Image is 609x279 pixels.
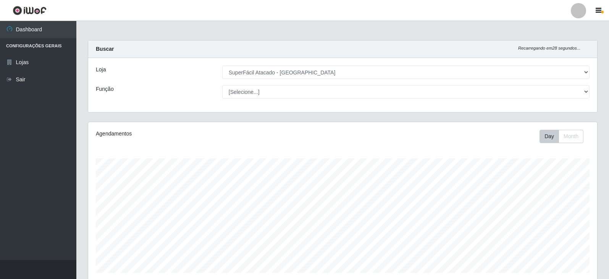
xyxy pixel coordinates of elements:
[13,6,47,15] img: CoreUI Logo
[540,130,559,143] button: Day
[540,130,590,143] div: Toolbar with button groups
[96,66,106,74] label: Loja
[540,130,583,143] div: First group
[96,46,114,52] strong: Buscar
[559,130,583,143] button: Month
[518,46,580,50] i: Recarregando em 28 segundos...
[96,130,295,138] div: Agendamentos
[96,85,114,93] label: Função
